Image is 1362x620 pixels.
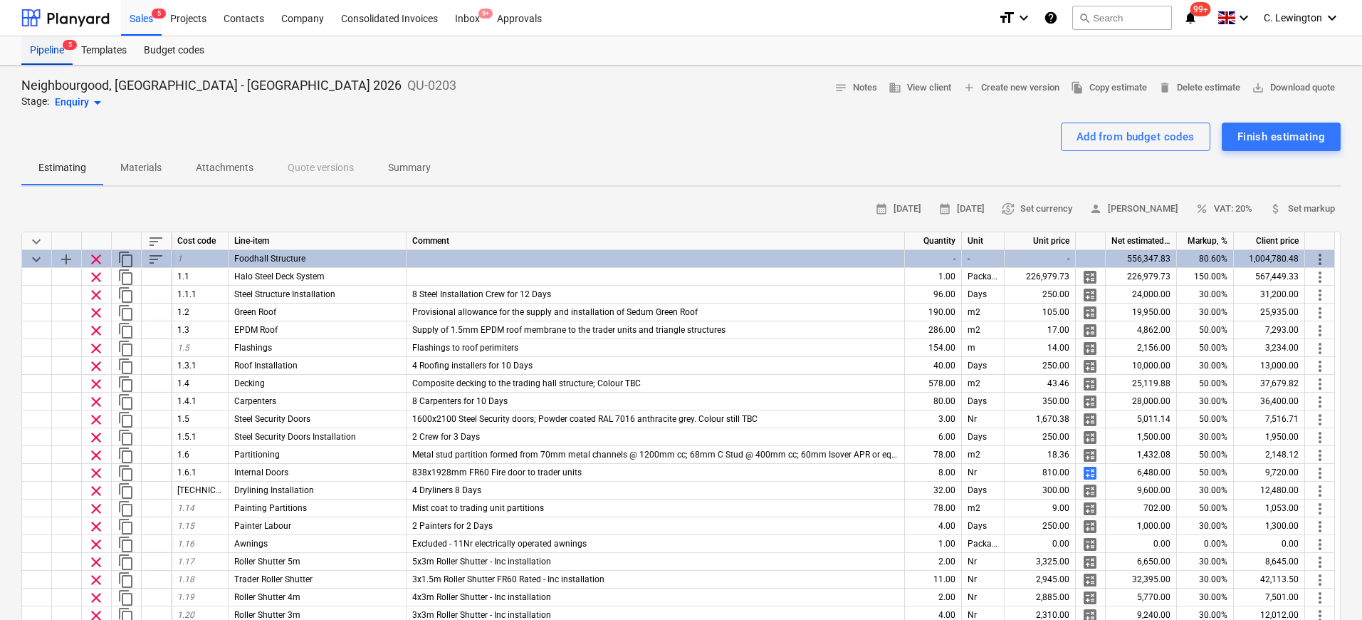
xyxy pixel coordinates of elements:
div: 1,004,780.48 [1234,250,1305,268]
div: 30.00% [1177,482,1234,500]
span: Copy estimate [1071,80,1147,96]
span: Manage detailed breakdown for the row [1081,536,1099,553]
div: Days [962,357,1005,375]
div: 286.00 [905,321,962,339]
div: Markup, % [1177,232,1234,250]
span: Manage detailed breakdown for the row [1081,340,1099,357]
div: 1.5 [172,410,229,428]
span: Remove row [88,322,105,339]
div: 14.00 [1005,339,1076,357]
div: 78.00 [905,446,962,464]
div: m [962,339,1005,357]
div: 1,500.00 [1106,428,1177,446]
div: Days [962,393,1005,410]
div: 50.00% [1177,410,1234,428]
span: [DATE] [875,201,921,217]
div: Package [962,535,1005,553]
div: 578.00 [905,375,962,393]
div: Net estimated cost [1106,232,1177,250]
span: Sort rows within category [147,251,164,268]
span: Remove row [88,358,105,375]
span: Remove row [88,376,105,393]
span: Duplicate row [117,322,135,339]
div: 1,432.08 [1106,446,1177,464]
a: Budget codes [135,36,213,65]
span: search [1079,12,1090,24]
div: 250.00 [1005,428,1076,446]
span: Duplicate row [117,429,135,446]
div: Days [962,428,1005,446]
div: Add from budget codes [1076,128,1195,146]
button: Set markup [1264,198,1341,220]
div: 1.3 [172,321,229,339]
span: [PERSON_NAME] [1089,201,1178,217]
div: 50.00% [1177,321,1234,339]
div: Days [962,482,1005,500]
span: Collapse all categories [28,233,45,250]
div: 5,011.14 [1106,410,1177,428]
button: Download quote [1246,77,1341,99]
span: More actions [1311,518,1329,535]
div: 50.00% [1177,446,1234,464]
div: 1.2 [172,304,229,321]
span: More actions [1311,304,1329,321]
span: Duplicate row [117,500,135,517]
div: 4.00 [905,517,962,535]
span: Manage detailed breakdown for the row [1081,286,1099,304]
div: 2.00 [905,553,962,571]
i: format_size [998,9,1015,26]
span: Duplicate row [117,304,135,321]
span: Manage detailed breakdown for the row [1081,554,1099,571]
div: 80.00 [905,393,962,410]
div: 1.00 [905,268,962,286]
span: Duplicate row [117,589,135,606]
span: More actions [1311,465,1329,482]
div: 150.00% [1177,268,1234,286]
span: Duplicate row [117,376,135,393]
span: More actions [1311,536,1329,553]
span: More actions [1311,269,1329,286]
span: Remove row [88,286,105,304]
div: 36,400.00 [1234,393,1305,410]
span: Manage detailed breakdown for the row [1081,447,1099,464]
span: Manage detailed breakdown for the row [1081,304,1099,321]
span: save_alt [1252,81,1264,94]
div: 30.00% [1177,553,1234,571]
div: 154.00 [905,339,962,357]
span: More actions [1311,393,1329,410]
div: 1.4 [172,375,229,393]
span: More actions [1311,251,1329,268]
div: 567,449.33 [1234,268,1305,286]
span: Duplicate row [117,536,135,553]
div: 30.00% [1177,357,1234,375]
span: Duplicate row [117,482,135,500]
i: keyboard_arrow_down [1015,9,1032,26]
span: More actions [1311,376,1329,393]
span: Remove row [88,554,105,571]
button: Delete estimate [1153,77,1246,99]
span: Manage detailed breakdown for the row [1081,429,1099,446]
div: - [905,250,962,268]
span: attach_money [1269,202,1282,215]
div: 80.60% [1177,250,1234,268]
div: 0.00 [1005,535,1076,553]
span: Manage detailed breakdown for the row [1081,518,1099,535]
button: Set currency [996,198,1078,220]
div: Package [962,268,1005,286]
span: Duplicate category [117,251,135,268]
div: 1,053.00 [1234,500,1305,517]
div: 4,862.00 [1106,321,1177,339]
div: 25,935.00 [1234,304,1305,321]
span: Remove row [88,536,105,553]
span: More actions [1311,500,1329,517]
div: Cost code [172,232,229,250]
span: Set markup [1269,201,1335,217]
button: [DATE] [933,198,990,220]
div: 8,645.00 [1234,553,1305,571]
span: Create new version [963,80,1059,96]
i: Knowledge base [1044,9,1058,26]
div: 31,200.00 [1234,286,1305,304]
span: 5 [152,9,166,19]
div: Days [962,517,1005,535]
